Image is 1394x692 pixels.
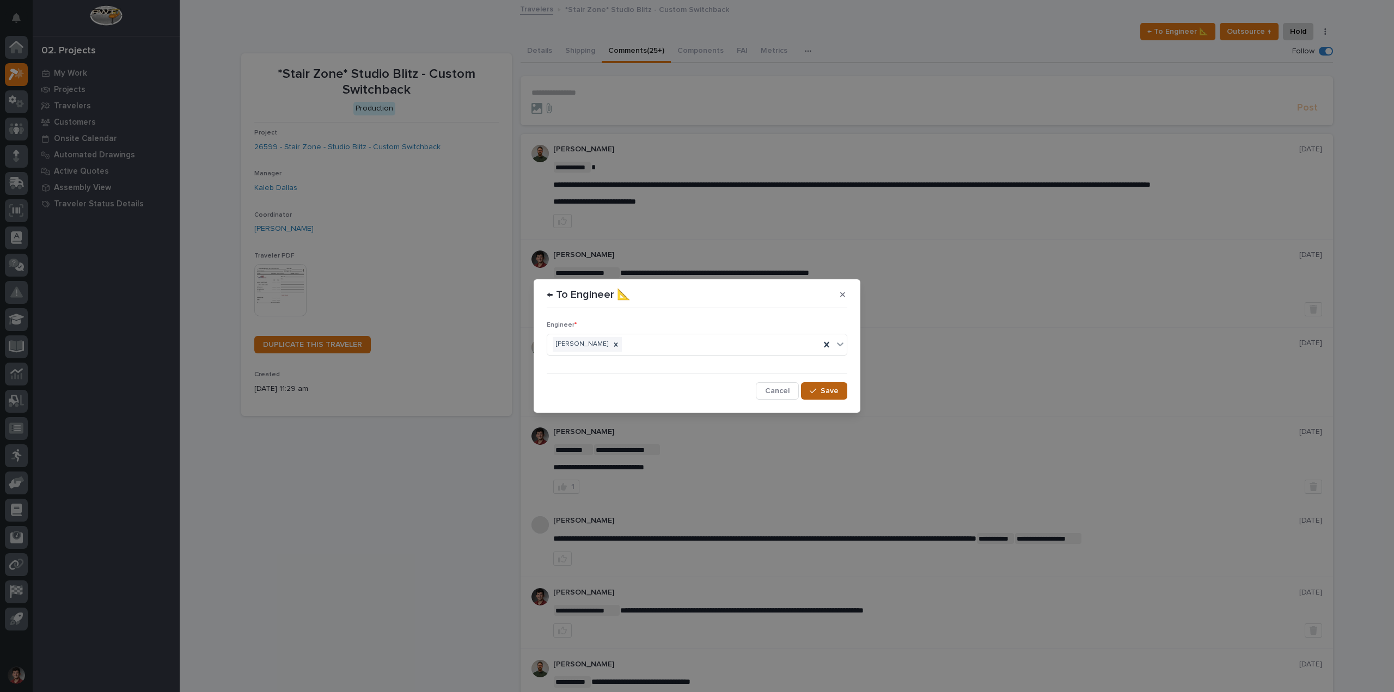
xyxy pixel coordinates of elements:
[765,386,790,396] span: Cancel
[801,382,847,400] button: Save
[553,337,610,352] div: [PERSON_NAME]
[547,322,577,328] span: Engineer
[821,386,839,396] span: Save
[756,382,799,400] button: Cancel
[547,288,631,301] p: ← To Engineer 📐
